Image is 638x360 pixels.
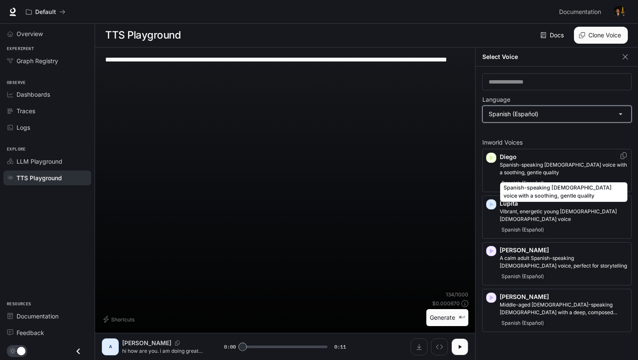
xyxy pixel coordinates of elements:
p: Middle-aged Spanish-speaking male with a deep, composed voice. Great for narrations [500,301,628,316]
span: Graph Registry [17,56,58,65]
p: Diego [500,153,628,161]
p: [PERSON_NAME] [500,293,628,301]
div: A [104,340,117,354]
span: Logs [17,123,30,132]
span: Documentation [559,7,601,17]
p: Language [482,97,510,103]
button: Generate⌘⏎ [426,309,468,327]
p: ⌘⏎ [459,315,465,320]
button: All workspaces [22,3,69,20]
span: LLM Playground [17,157,62,166]
a: Traces [3,103,91,118]
a: Overview [3,26,91,41]
button: Shortcuts [102,313,138,326]
a: Documentation [3,309,91,324]
span: Dark mode toggle [17,346,25,355]
p: A calm adult Spanish-speaking male voice, perfect for storytelling [500,254,628,270]
p: Vibrant, energetic young Spanish-speaking female voice [500,208,628,223]
span: Overview [17,29,43,38]
p: Spanish-speaking male voice with a soothing, gentle quality [500,161,628,176]
p: hi how are you. i am doing great .... . well you tell me [your name] ? Hola, ¿cómo estás? Estoy m... [122,347,204,354]
button: Download audio [411,338,428,355]
a: LLM Playground [3,154,91,169]
span: Dashboards [17,90,50,99]
p: $ 0.000670 [432,300,460,307]
button: Inspect [431,338,448,355]
a: Dashboards [3,87,91,102]
a: Documentation [556,3,607,20]
p: Inworld Voices [482,140,632,145]
p: [PERSON_NAME] [500,246,628,254]
a: Logs [3,120,91,135]
span: 0:11 [334,343,346,351]
a: Feedback [3,325,91,340]
span: Spanish (Español) [500,318,546,328]
span: Traces [17,106,35,115]
img: User avatar [613,6,625,18]
span: 0:00 [224,343,236,351]
p: 134 / 1000 [446,291,468,298]
p: [PERSON_NAME] [122,339,171,347]
button: Close drawer [69,343,88,360]
h1: TTS Playground [105,27,181,44]
button: Copy Voice ID [619,152,628,159]
button: User avatar [611,3,628,20]
span: Documentation [17,312,59,321]
span: Spanish (Español) [500,225,546,235]
button: Clone Voice [574,27,628,44]
span: Feedback [17,328,44,337]
a: Graph Registry [3,53,91,68]
div: Spanish-speaking [DEMOGRAPHIC_DATA] voice with a soothing, gentle quality [500,182,627,202]
span: Spanish (Español) [500,271,546,282]
p: Default [35,8,56,16]
a: TTS Playground [3,170,91,185]
button: Copy Voice ID [171,340,183,346]
div: Spanish (Español) [483,106,631,122]
span: TTS Playground [17,173,62,182]
p: Lupita [500,199,628,208]
a: Docs [539,27,567,44]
